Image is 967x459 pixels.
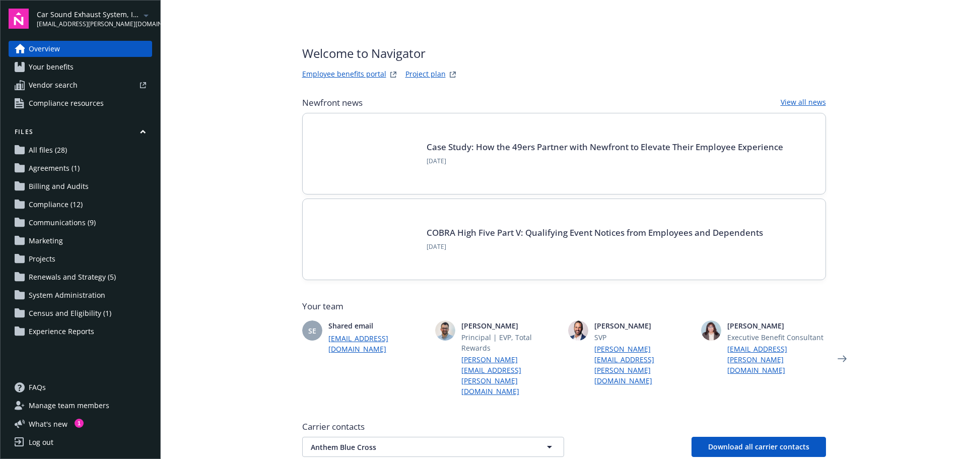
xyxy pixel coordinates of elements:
img: photo [435,320,455,341]
img: BLOG-Card Image - Compliance - COBRA High Five Pt 5 - 09-11-25.jpg [319,215,415,264]
span: What ' s new [29,419,67,429]
button: Files [9,127,152,140]
span: FAQs [29,379,46,396]
img: photo [568,320,588,341]
a: Employee benefits portal [302,69,386,81]
span: Your team [302,300,826,312]
span: Compliance resources [29,95,104,111]
span: Marketing [29,233,63,249]
button: Download all carrier contacts [692,437,826,457]
a: Agreements (1) [9,160,152,176]
a: [EMAIL_ADDRESS][DOMAIN_NAME] [328,333,427,354]
a: Compliance resources [9,95,152,111]
span: Anthem Blue Cross [311,442,520,452]
span: Newfront news [302,97,363,109]
a: Overview [9,41,152,57]
a: [PERSON_NAME][EMAIL_ADDRESS][PERSON_NAME][DOMAIN_NAME] [461,354,560,397]
span: Executive Benefit Consultant [727,332,826,343]
span: [PERSON_NAME] [594,320,693,331]
button: Anthem Blue Cross [302,437,564,457]
a: projectPlanWebsite [447,69,459,81]
a: arrowDropDown [140,9,152,21]
span: Your benefits [29,59,74,75]
span: Car Sound Exhaust System, Inc. [37,9,140,20]
button: Car Sound Exhaust System, Inc.[EMAIL_ADDRESS][PERSON_NAME][DOMAIN_NAME]arrowDropDown [37,9,152,29]
a: FAQs [9,379,152,396]
span: SE [308,325,316,336]
span: Manage team members [29,398,109,414]
img: Card Image - INSIGHTS copy.png [319,129,415,178]
a: Compliance (12) [9,196,152,213]
a: COBRA High Five Part V: Qualifying Event Notices from Employees and Dependents [427,227,763,238]
span: Vendor search [29,77,78,93]
span: Shared email [328,320,427,331]
span: System Administration [29,287,105,303]
span: [EMAIL_ADDRESS][PERSON_NAME][DOMAIN_NAME] [37,20,140,29]
span: Download all carrier contacts [708,442,809,451]
span: [PERSON_NAME] [727,320,826,331]
a: Projects [9,251,152,267]
span: Carrier contacts [302,421,826,433]
span: All files (28) [29,142,67,158]
a: striveWebsite [387,69,399,81]
div: 1 [75,419,84,428]
a: [PERSON_NAME][EMAIL_ADDRESS][PERSON_NAME][DOMAIN_NAME] [594,344,693,386]
a: Renewals and Strategy (5) [9,269,152,285]
span: Communications (9) [29,215,96,231]
span: Projects [29,251,55,267]
span: SVP [594,332,693,343]
span: Welcome to Navigator [302,44,459,62]
span: Overview [29,41,60,57]
a: All files (28) [9,142,152,158]
span: Billing and Audits [29,178,89,194]
span: [DATE] [427,157,783,166]
a: [EMAIL_ADDRESS][PERSON_NAME][DOMAIN_NAME] [727,344,826,375]
img: navigator-logo.svg [9,9,29,29]
span: Experience Reports [29,323,94,340]
a: System Administration [9,287,152,303]
a: Marketing [9,233,152,249]
button: What's new1 [9,419,84,429]
img: photo [701,320,721,341]
span: [PERSON_NAME] [461,320,560,331]
a: View all news [781,97,826,109]
span: Principal | EVP, Total Rewards [461,332,560,353]
a: Manage team members [9,398,152,414]
span: Renewals and Strategy (5) [29,269,116,285]
span: Agreements (1) [29,160,80,176]
a: Experience Reports [9,323,152,340]
div: Log out [29,434,53,450]
a: Vendor search [9,77,152,93]
a: Billing and Audits [9,178,152,194]
a: Your benefits [9,59,152,75]
span: Census and Eligibility (1) [29,305,111,321]
a: Case Study: How the 49ers Partner with Newfront to Elevate Their Employee Experience [427,141,783,153]
span: Compliance (12) [29,196,83,213]
a: Project plan [405,69,446,81]
a: Communications (9) [9,215,152,231]
a: Next [834,351,850,367]
span: [DATE] [427,242,763,251]
a: Census and Eligibility (1) [9,305,152,321]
